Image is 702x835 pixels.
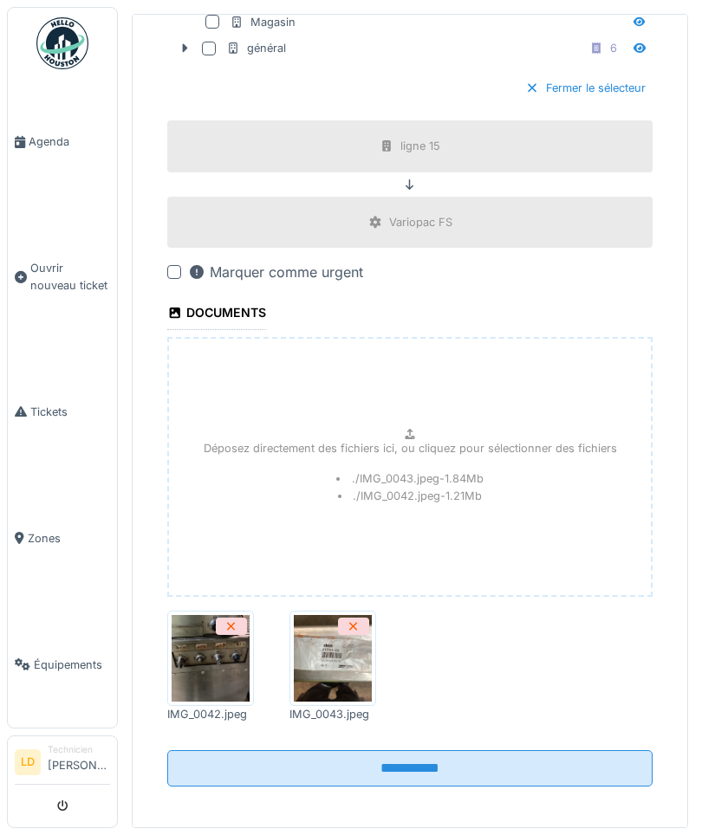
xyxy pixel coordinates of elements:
li: LD [15,749,41,775]
div: Marquer comme urgent [188,262,363,282]
span: Tickets [30,404,110,420]
a: Équipements [8,601,117,728]
p: Déposez directement des fichiers ici, ou cliquez pour sélectionner des fichiers [204,440,617,456]
span: Zones [28,530,110,547]
span: Équipements [34,657,110,673]
div: IMG_0043.jpeg [289,706,376,722]
img: 713eps8gbb8i6haj1xwmf3ahk9ef [172,615,250,702]
div: général [226,40,286,56]
a: LD Technicien[PERSON_NAME] [15,743,110,785]
span: Ouvrir nouveau ticket [30,260,110,293]
div: IMG_0042.jpeg [167,706,254,722]
li: ./IMG_0043.jpeg - 1.84 Mb [336,470,484,487]
div: Technicien [48,743,110,756]
img: Badge_color-CXgf-gQk.svg [36,17,88,69]
div: Documents [167,300,266,329]
div: Variopac FS [389,214,452,230]
div: Fermer le sélecteur [518,76,653,100]
li: ./IMG_0042.jpeg - 1.21 Mb [338,488,483,504]
div: ligne 15 [400,138,440,154]
a: Tickets [8,348,117,475]
span: Agenda [29,133,110,150]
a: Zones [8,475,117,601]
a: Agenda [8,79,117,205]
div: Magasin [230,14,296,30]
div: 6 [610,40,617,56]
img: imv7ryq5gmmv7yvqmqtz8m3i5cd7 [294,615,372,702]
a: Ouvrir nouveau ticket [8,205,117,348]
li: [PERSON_NAME] [48,743,110,780]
